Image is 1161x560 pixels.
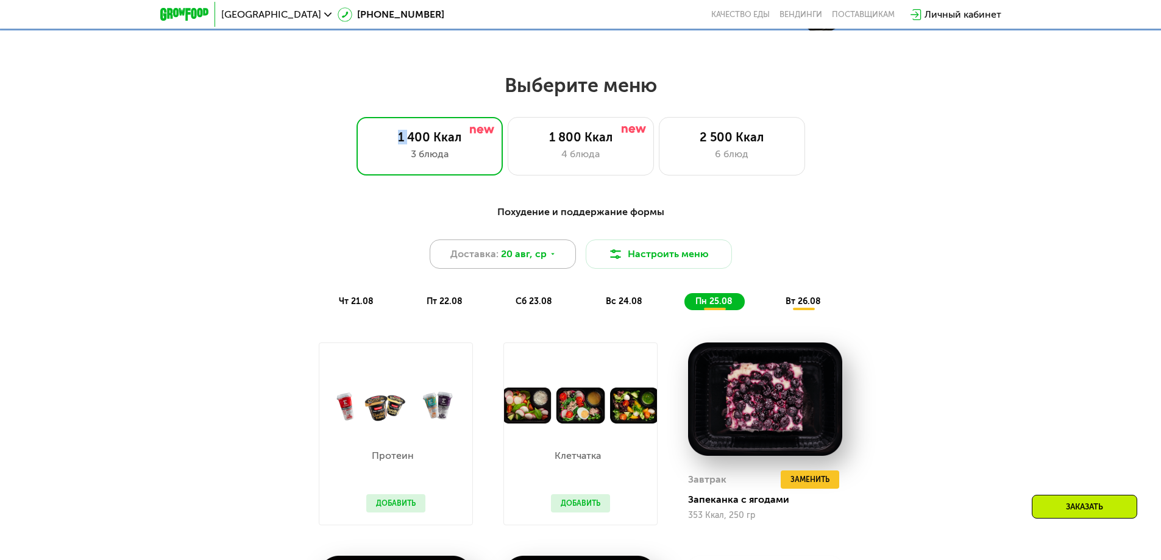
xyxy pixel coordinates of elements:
[688,494,852,506] div: Запеканка с ягодами
[39,73,1122,97] h2: Выберите меню
[606,296,642,307] span: вс 24.08
[369,147,490,161] div: 3 блюда
[366,451,419,461] p: Протеин
[220,205,942,220] div: Похудение и поддержание формы
[366,494,425,512] button: Добавить
[1032,495,1137,519] div: Заказать
[711,10,770,19] a: Качество еды
[551,494,610,512] button: Добавить
[586,239,732,269] button: Настроить меню
[551,451,604,461] p: Клетчатка
[779,10,822,19] a: Вендинги
[672,130,792,144] div: 2 500 Ккал
[688,470,726,489] div: Завтрак
[786,296,821,307] span: вт 26.08
[221,10,321,19] span: [GEOGRAPHIC_DATA]
[832,10,895,19] div: поставщикам
[520,130,641,144] div: 1 800 Ккал
[790,473,829,486] span: Заменить
[369,130,490,144] div: 1 400 Ккал
[516,296,552,307] span: сб 23.08
[925,7,1001,22] div: Личный кабинет
[520,147,641,161] div: 4 блюда
[501,247,547,261] span: 20 авг, ср
[339,296,374,307] span: чт 21.08
[672,147,792,161] div: 6 блюд
[427,296,463,307] span: пт 22.08
[688,511,842,520] div: 353 Ккал, 250 гр
[695,296,733,307] span: пн 25.08
[450,247,499,261] span: Доставка:
[338,7,444,22] a: [PHONE_NUMBER]
[781,470,839,489] button: Заменить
